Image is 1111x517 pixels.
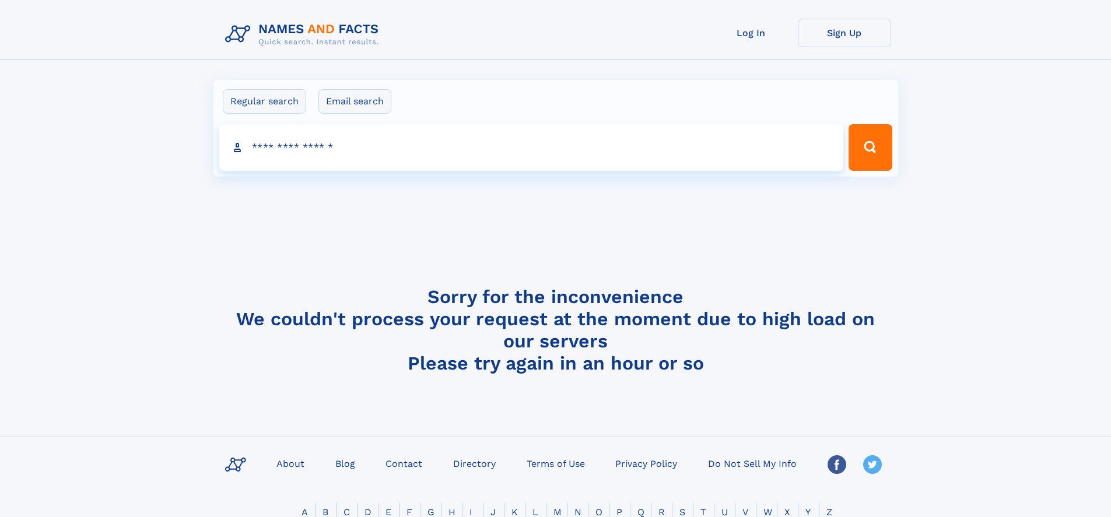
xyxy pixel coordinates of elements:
img: Logo Names and Facts [220,19,388,50]
a: Do Not Sell My Info [703,455,801,472]
input: search input [219,124,844,171]
a: Privacy Policy [611,455,682,472]
a: Contact [381,455,427,472]
a: Sign Up [798,19,891,47]
a: Terms of Use [522,455,590,472]
label: Email search [318,89,391,114]
img: Twitter [863,455,882,474]
img: Facebook [828,455,846,474]
button: Search Button [849,124,892,171]
a: Blog [331,455,360,472]
a: Directory [448,455,500,472]
label: Regular search [223,89,306,114]
a: About [272,455,309,472]
a: Log In [705,19,798,47]
h4: Sorry for the inconvenience We couldn't process your request at the moment due to high load on ou... [220,286,891,374]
